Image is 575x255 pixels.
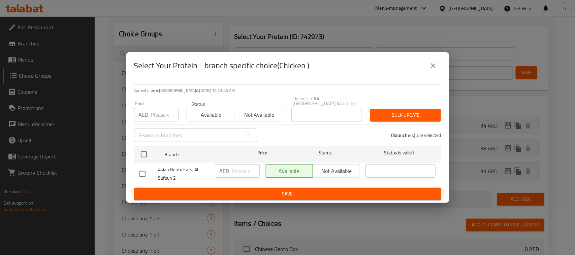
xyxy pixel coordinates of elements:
span: Status [290,149,360,157]
p: AED [220,167,229,175]
p: 0 branche(s) are selected [391,132,441,139]
h2: Select Your Protein - branch specific choice(Chicken ) [134,60,310,71]
button: Available [187,108,235,121]
button: Not available [235,108,283,121]
button: close [425,58,441,74]
button: Save [134,188,441,200]
span: Save [139,190,436,198]
p: AED [139,111,149,119]
span: Status is valid till [365,149,436,157]
button: Bulk update [370,109,441,121]
span: Asian Bento Eats, Al Sufouh 2 [158,166,210,182]
span: Available [190,110,232,120]
span: Bulk update [376,111,436,119]
span: Branch [164,150,234,159]
span: Price [240,149,285,157]
span: Not available [238,110,281,120]
input: Search in branches [134,129,242,142]
input: Please enter price [151,108,179,121]
input: Please enter price [232,164,260,178]
p: Current time in [GEOGRAPHIC_DATA] is [DATE] 10:21:46 AM [134,87,441,94]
